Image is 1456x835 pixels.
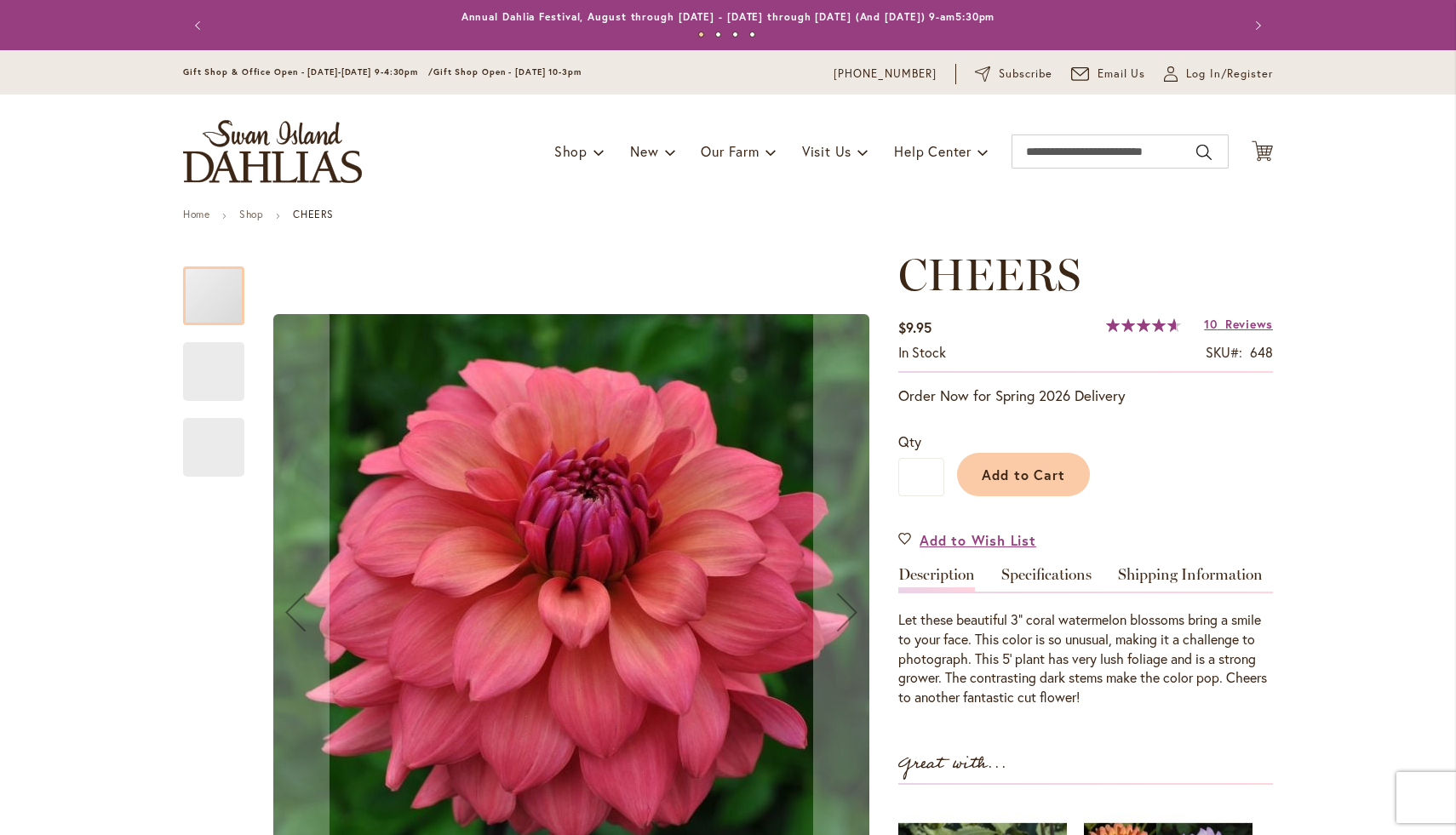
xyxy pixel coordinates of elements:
button: Add to Cart [957,453,1090,496]
a: Log In/Register [1164,66,1273,83]
a: store logo [183,120,362,183]
a: 10 Reviews [1204,316,1273,332]
a: Shipping Information [1118,567,1263,592]
span: Visit Us [802,142,851,160]
a: Email Us [1071,66,1146,83]
div: Availability [898,343,946,363]
div: Let these beautiful 3” coral watermelon blossoms bring a smile to your face. This color is so unu... [898,610,1273,707]
iframe: Launch Accessibility Center [13,775,60,822]
span: CHEERS [898,248,1081,301]
span: Gift Shop Open - [DATE] 10-3pm [433,66,582,77]
button: 3 of 4 [732,31,738,37]
a: Annual Dahlia Festival, August through [DATE] - [DATE] through [DATE] (And [DATE]) 9-am5:30pm [461,10,995,23]
a: Add to Wish List [898,530,1036,550]
button: 1 of 4 [698,31,704,37]
a: Description [898,567,975,592]
span: Reviews [1225,316,1273,332]
span: Qty [898,432,921,450]
span: In stock [898,343,946,361]
a: [PHONE_NUMBER] [834,66,937,83]
span: Subscribe [999,66,1052,83]
button: Next [1239,9,1273,43]
strong: CHEERS [293,208,334,220]
p: Order Now for Spring 2026 Delivery [898,386,1273,406]
span: Gift Shop & Office Open - [DATE]-[DATE] 9-4:30pm / [183,66,433,77]
span: Our Farm [701,142,759,160]
a: Subscribe [975,66,1052,83]
span: Help Center [894,142,972,160]
strong: SKU [1206,343,1242,361]
a: Home [183,208,209,220]
span: Shop [554,142,588,160]
div: CHEERS [183,325,261,401]
button: Previous [183,9,217,43]
a: Shop [239,208,263,220]
span: $9.95 [898,318,931,336]
span: Log In/Register [1186,66,1273,83]
div: 648 [1250,343,1273,363]
div: CHEERS [183,249,261,325]
div: 93% [1106,318,1181,332]
span: Email Us [1098,66,1146,83]
div: Detailed Product Info [898,567,1273,707]
strong: Great with... [898,750,1007,778]
span: Add to Cart [982,466,1066,483]
div: CHEERS [183,401,244,477]
button: 4 of 4 [749,31,755,37]
span: New [630,142,658,160]
span: 10 [1204,316,1217,332]
a: Specifications [1001,567,1092,592]
button: 2 of 4 [715,31,721,37]
span: Add to Wish List [920,530,1036,550]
